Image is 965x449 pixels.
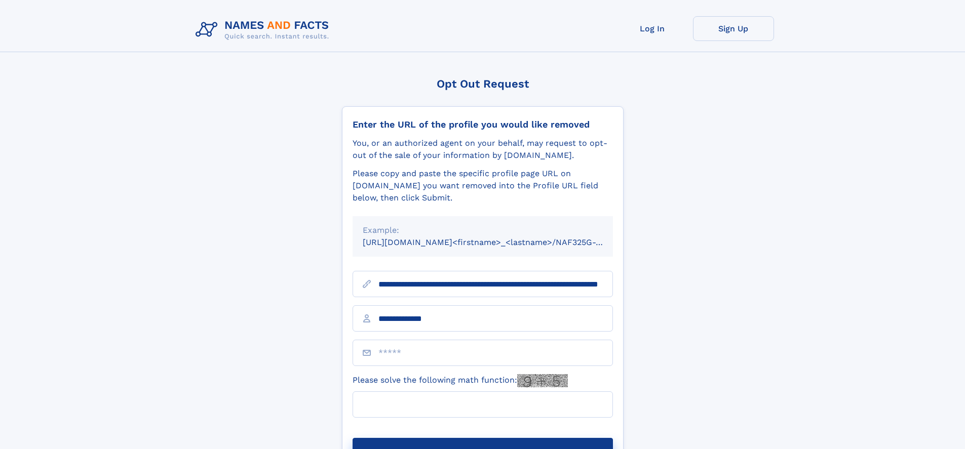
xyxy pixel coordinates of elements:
div: Opt Out Request [342,77,624,90]
div: You, or an authorized agent on your behalf, may request to opt-out of the sale of your informatio... [353,137,613,161]
img: Logo Names and Facts [191,16,337,44]
div: Enter the URL of the profile you would like removed [353,119,613,130]
div: Example: [363,224,603,236]
label: Please solve the following math function: [353,374,568,387]
a: Log In [612,16,693,41]
a: Sign Up [693,16,774,41]
small: [URL][DOMAIN_NAME]<firstname>_<lastname>/NAF325G-xxxxxxxx [363,237,632,247]
div: Please copy and paste the specific profile page URL on [DOMAIN_NAME] you want removed into the Pr... [353,168,613,204]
